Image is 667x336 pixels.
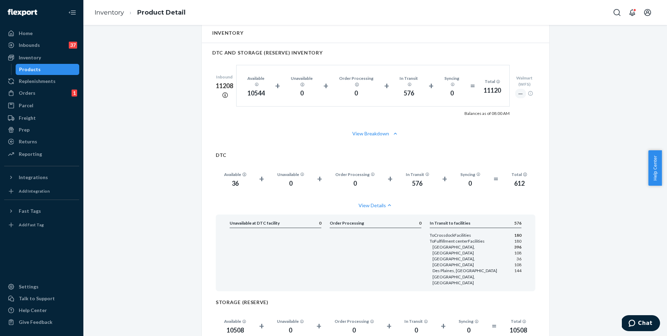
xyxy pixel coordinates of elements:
[335,171,375,177] div: Order Processing
[4,293,79,304] button: Talk to Support
[384,79,389,92] div: +
[387,320,392,332] div: +
[4,112,79,124] a: Freight
[510,75,539,87] div: Walmart (WFS)
[397,75,421,87] div: In Transit
[4,172,79,183] button: Integrations
[433,244,514,256] span: [GEOGRAPHIC_DATA], [GEOGRAPHIC_DATA]
[641,6,654,19] button: Open account menu
[4,205,79,217] button: Fast Tags
[4,186,79,197] a: Add Integration
[224,326,246,335] div: 10508
[19,78,56,85] div: Replenishments
[4,317,79,328] button: Give Feedback
[69,42,77,49] div: 37
[442,89,462,98] div: 0
[19,126,30,133] div: Prep
[323,79,328,92] div: +
[4,219,79,230] a: Add Fast Tag
[510,326,527,335] div: 10508
[19,90,35,96] div: Orders
[514,262,521,268] span: 108
[459,326,479,335] div: 0
[4,305,79,316] a: Help Center
[288,89,315,98] div: 0
[216,196,535,215] button: View Details
[388,173,393,185] div: +
[19,319,52,326] div: Give Feedback
[19,208,41,215] div: Fast Tags
[397,89,421,98] div: 576
[433,268,514,274] span: Des Plaines, [GEOGRAPHIC_DATA]
[277,171,304,177] div: Unavailable
[316,320,321,332] div: +
[65,6,79,19] button: Close Navigation
[430,232,514,238] span: To Crossdock Facilities
[406,171,429,177] div: In Transit
[470,79,475,92] div: =
[224,171,246,177] div: Available
[4,87,79,99] a: Orders1
[514,244,521,250] span: 396
[460,179,480,188] div: 0
[317,173,322,185] div: +
[4,136,79,147] a: Returns
[19,102,33,109] div: Parcel
[430,238,514,244] span: To Fulfillment center Facilities
[8,9,37,16] img: Flexport logo
[625,6,639,19] button: Open notifications
[277,326,304,335] div: 0
[404,318,428,324] div: In Transit
[4,124,79,135] a: Prep
[230,220,280,226] span: Unavailable at DTC facility
[212,50,539,55] h2: DTC AND STORAGE (RESERVE) INVENTORY
[216,300,535,305] h2: STORAGE (RESERVE)
[19,138,37,145] div: Returns
[4,52,79,63] a: Inventory
[460,171,480,177] div: Syncing
[19,283,39,290] div: Settings
[4,28,79,39] a: Home
[430,220,470,226] span: In Transit to facilities
[216,152,535,158] h2: DTC
[212,30,243,35] h2: Inventory
[514,250,521,256] span: 108
[335,179,375,188] div: 0
[19,66,41,73] div: Products
[72,90,77,96] div: 1
[259,320,264,332] div: +
[259,173,264,185] div: +
[4,281,79,292] a: Settings
[514,238,521,244] span: 180
[404,326,428,335] div: 0
[335,318,374,324] div: Order Processing
[212,130,539,137] button: View Breakdown
[16,64,80,75] a: Products
[212,82,236,99] div: 11208
[419,220,421,226] span: 0
[484,86,501,95] div: 11120
[514,220,521,226] span: 576
[288,75,315,87] div: Unavailable
[19,151,42,158] div: Reporting
[137,9,186,16] a: Product Detail
[19,30,33,37] div: Home
[275,79,280,92] div: +
[335,326,374,335] div: 0
[441,320,446,332] div: +
[245,75,267,87] div: Available
[433,256,514,268] span: [GEOGRAPHIC_DATA], [GEOGRAPHIC_DATA]
[464,111,510,116] p: Balances as of 08:00 AM
[19,54,41,61] div: Inventory
[319,220,321,226] span: 0
[19,174,48,181] div: Integrations
[277,318,304,324] div: Unavailable
[484,78,501,84] div: Total
[19,188,50,194] div: Add Integration
[442,75,462,87] div: Syncing
[648,150,662,186] button: Help Center
[19,42,40,49] div: Inbounds
[511,179,527,188] div: 612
